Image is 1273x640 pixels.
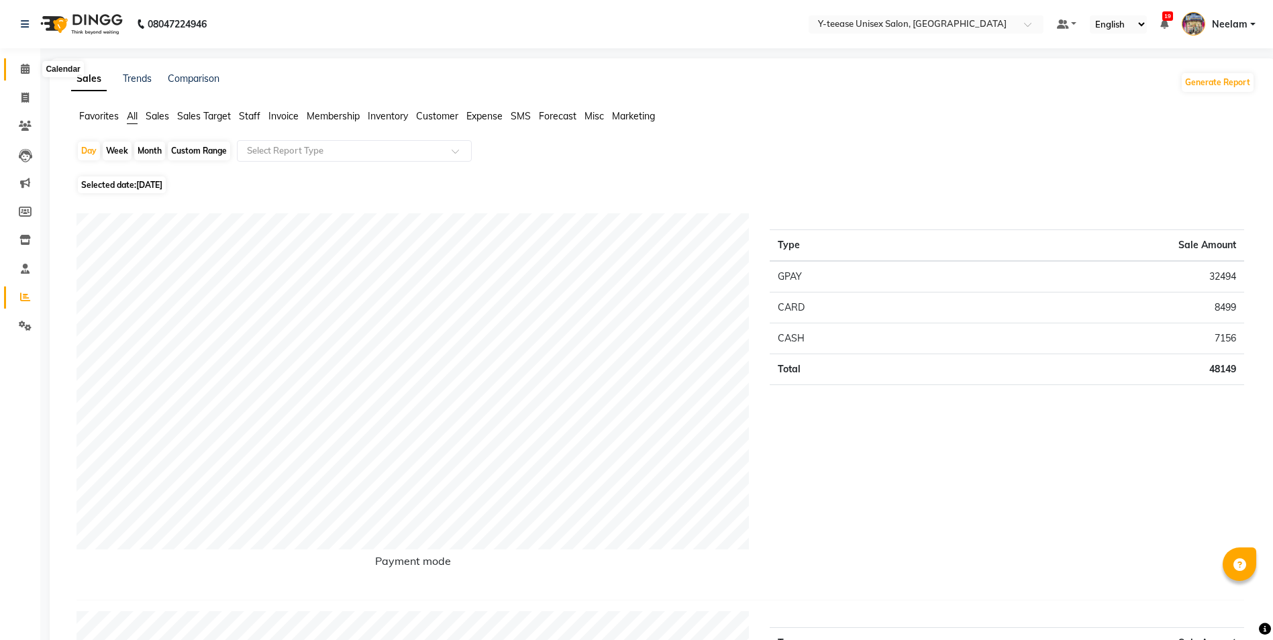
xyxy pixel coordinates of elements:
span: [DATE] [136,180,162,190]
span: SMS [511,110,531,122]
a: Comparison [168,72,219,85]
h6: Payment mode [77,555,750,573]
th: Type [770,230,944,262]
td: CARD [770,292,944,323]
img: Neelam [1182,12,1205,36]
img: logo [34,5,126,43]
span: Marketing [612,110,655,122]
a: Trends [123,72,152,85]
button: Generate Report [1182,73,1254,92]
td: 7156 [944,323,1244,354]
div: Custom Range [168,142,230,160]
td: 8499 [944,292,1244,323]
span: Staff [239,110,260,122]
span: Customer [416,110,458,122]
span: Sales Target [177,110,231,122]
a: 19 [1160,18,1168,30]
div: Day [78,142,100,160]
td: CASH [770,323,944,354]
span: Selected date: [78,176,166,193]
div: Week [103,142,132,160]
th: Sale Amount [944,230,1244,262]
span: Neelam [1212,17,1247,32]
span: Forecast [539,110,576,122]
span: Invoice [268,110,299,122]
td: 48149 [944,354,1244,385]
span: 19 [1162,11,1173,21]
span: Membership [307,110,360,122]
td: GPAY [770,261,944,292]
span: All [127,110,138,122]
div: Month [134,142,165,160]
td: Total [770,354,944,385]
div: Calendar [42,61,83,77]
span: Sales [146,110,169,122]
td: 32494 [944,261,1244,292]
span: Misc [584,110,604,122]
span: Favorites [79,110,119,122]
span: Expense [466,110,503,122]
b: 08047224946 [148,5,207,43]
span: Inventory [368,110,408,122]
